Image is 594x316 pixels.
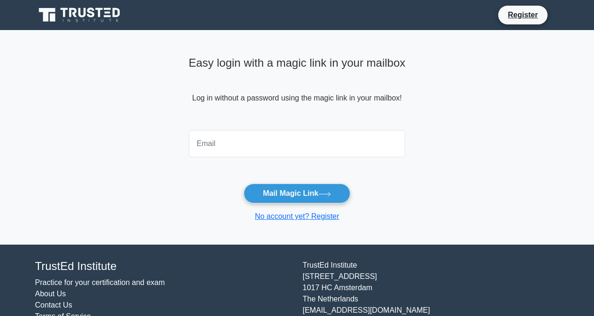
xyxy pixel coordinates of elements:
div: Log in without a password using the magic link in your mailbox! [189,53,406,126]
a: Contact Us [35,301,72,309]
h4: TrustEd Institute [35,260,292,273]
h4: Easy login with a magic link in your mailbox [189,56,406,70]
a: Register [502,9,543,21]
a: About Us [35,290,66,298]
input: Email [189,130,406,157]
a: Practice for your certification and exam [35,278,165,286]
a: No account yet? Register [255,212,339,220]
button: Mail Magic Link [244,184,350,203]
